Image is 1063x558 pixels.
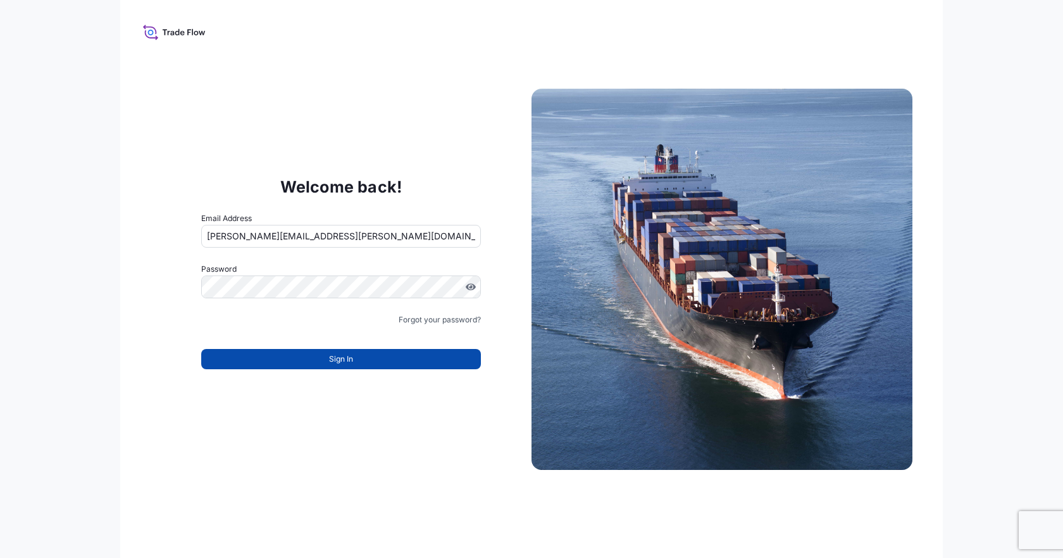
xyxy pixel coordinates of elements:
[399,314,481,326] a: Forgot your password?
[201,212,252,225] label: Email Address
[280,177,402,197] p: Welcome back!
[466,282,476,292] button: Show password
[329,353,353,365] span: Sign In
[201,349,481,369] button: Sign In
[531,89,912,470] img: Ship illustration
[201,225,481,248] input: example@gmail.com
[201,263,481,276] label: Password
